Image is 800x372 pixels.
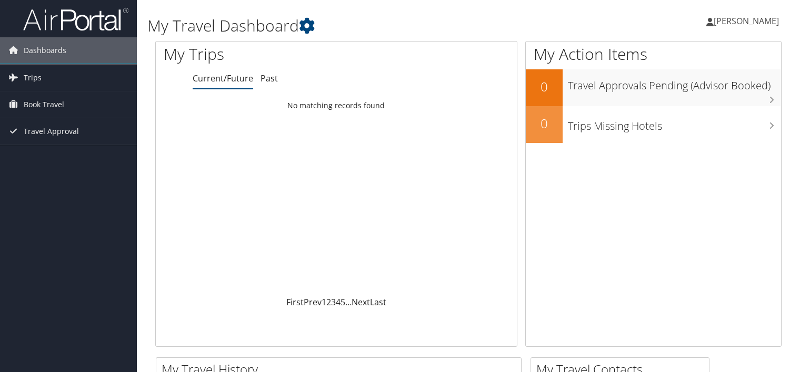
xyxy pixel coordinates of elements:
span: Dashboards [24,37,66,64]
h1: My Action Items [526,43,781,65]
a: 0Travel Approvals Pending (Advisor Booked) [526,69,781,106]
td: No matching records found [156,96,517,115]
a: Last [370,296,386,308]
a: 3 [331,296,336,308]
h3: Trips Missing Hotels [568,113,781,133]
span: Travel Approval [24,118,79,144]
a: Next [352,296,370,308]
a: 4 [336,296,341,308]
span: … [345,296,352,308]
h3: Travel Approvals Pending (Advisor Booked) [568,73,781,93]
a: Past [261,73,278,84]
a: 0Trips Missing Hotels [526,106,781,143]
a: 2 [326,296,331,308]
h2: 0 [526,115,563,132]
span: Book Travel [24,91,64,118]
h2: 0 [526,78,563,96]
a: Current/Future [193,73,253,84]
a: Prev [304,296,322,308]
h1: My Travel Dashboard [147,15,575,37]
span: [PERSON_NAME] [714,15,779,27]
a: 5 [341,296,345,308]
img: airportal-logo.png [23,7,128,32]
a: [PERSON_NAME] [706,5,789,37]
span: Trips [24,65,42,91]
a: 1 [322,296,326,308]
h1: My Trips [164,43,358,65]
a: First [286,296,304,308]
